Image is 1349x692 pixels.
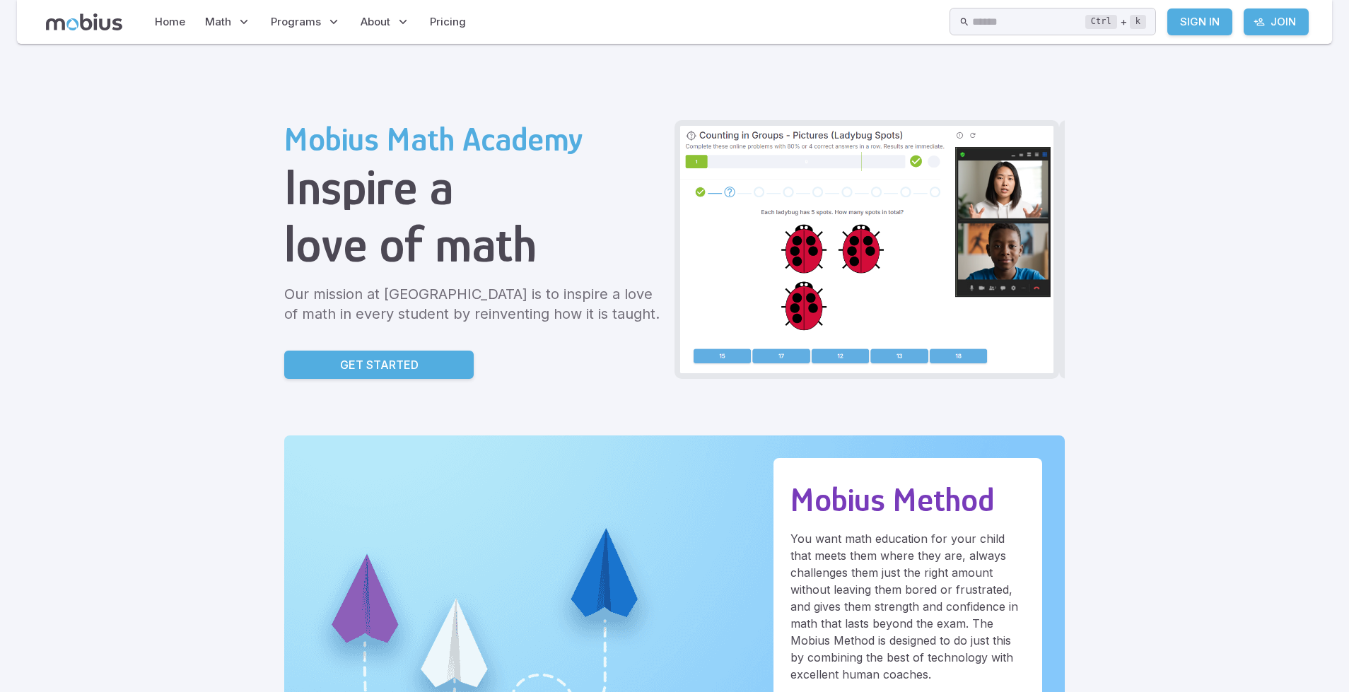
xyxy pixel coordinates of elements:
[1167,8,1232,35] a: Sign In
[1085,13,1146,30] div: +
[151,6,189,38] a: Home
[284,120,663,158] h2: Mobius Math Academy
[790,530,1025,683] p: You want math education for your child that meets them where they are, always challenges them jus...
[205,14,231,30] span: Math
[284,351,474,379] a: Get Started
[680,126,1053,373] img: Grade 2 Class
[361,14,390,30] span: About
[284,284,663,324] p: Our mission at [GEOGRAPHIC_DATA] is to inspire a love of math in every student by reinventing how...
[284,216,663,273] h1: love of math
[1130,15,1146,29] kbd: k
[1085,15,1117,29] kbd: Ctrl
[1244,8,1309,35] a: Join
[340,356,419,373] p: Get Started
[271,14,321,30] span: Programs
[426,6,470,38] a: Pricing
[284,158,663,216] h1: Inspire a
[790,481,1025,519] h2: Mobius Method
